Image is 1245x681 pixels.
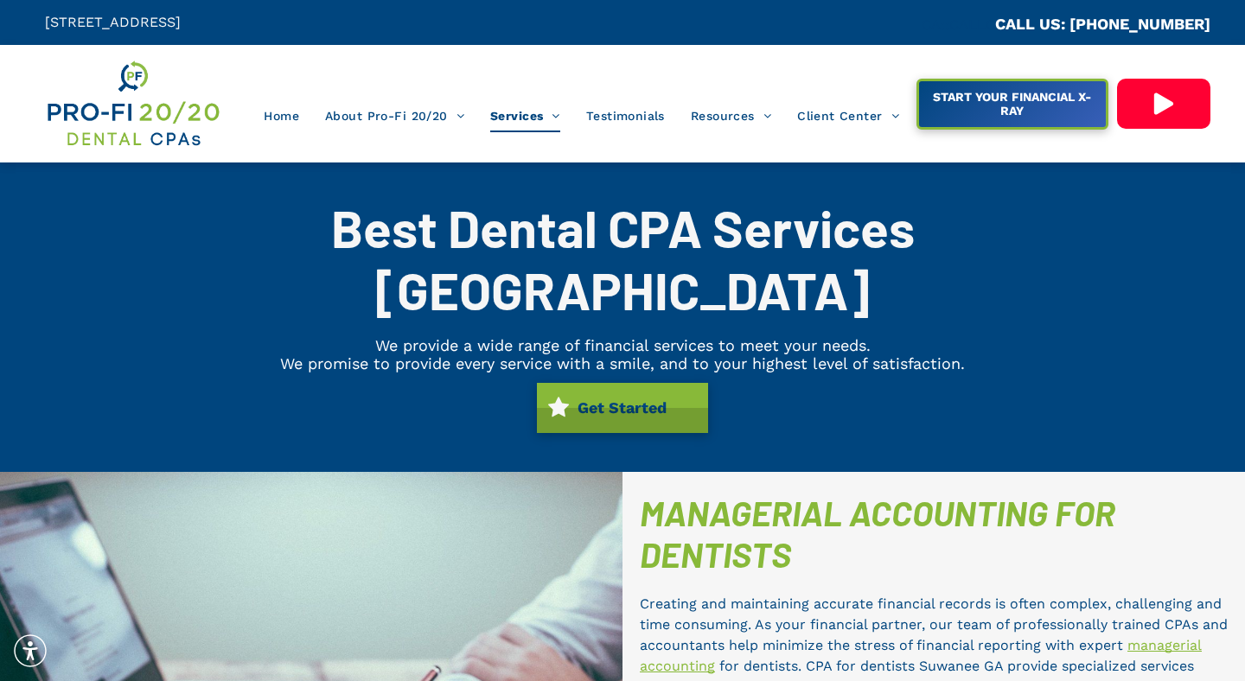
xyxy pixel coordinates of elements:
span: MANAGERIAL ACCOUNTING FOR DENTISTS [640,492,1115,575]
span: CA::CALLC [922,16,995,33]
span: We promise to provide every service with a smile, and to your highest level of satisfaction. [280,354,965,372]
span: START YOUR FINANCIAL X-RAY [921,81,1103,126]
a: Get Started [537,383,708,433]
a: About Pro-Fi 20/20 [312,99,477,132]
img: Get Dental CPA Consulting, Bookkeeping, & Bank Loans [45,58,221,150]
span: Best Dental CPA Services [GEOGRAPHIC_DATA] [331,196,915,321]
span: We provide a wide range of financial services to meet your needs. [375,336,871,354]
span: Creating and maintaining accurate financial records is often complex, challenging and time consum... [640,595,1228,653]
a: Services [477,99,573,132]
a: Testimonials [573,99,678,132]
a: START YOUR FINANCIAL X-RAY [916,79,1108,130]
a: CALL US: [PHONE_NUMBER] [995,15,1210,33]
a: Home [251,99,312,132]
span: Get Started [571,390,673,425]
span: [STREET_ADDRESS] [45,14,181,30]
a: Client Center [784,99,912,132]
a: Resources [678,99,784,132]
